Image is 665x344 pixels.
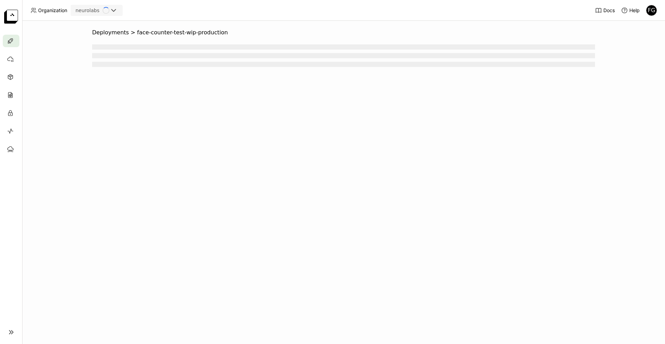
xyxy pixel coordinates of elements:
span: Docs [603,7,615,14]
div: neurolabs [76,7,99,14]
span: Organization [38,7,67,14]
span: > [129,29,137,36]
span: Deployments [92,29,129,36]
span: Help [629,7,640,14]
img: logo [4,10,18,24]
input: Selected neurolabs. [100,7,101,14]
div: FG [646,5,657,16]
a: Docs [595,7,615,14]
div: Farouk Ghallabi [646,5,657,16]
div: Help [621,7,640,14]
span: face-counter-test-wip-production [137,29,228,36]
nav: Breadcrumbs navigation [92,29,595,36]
